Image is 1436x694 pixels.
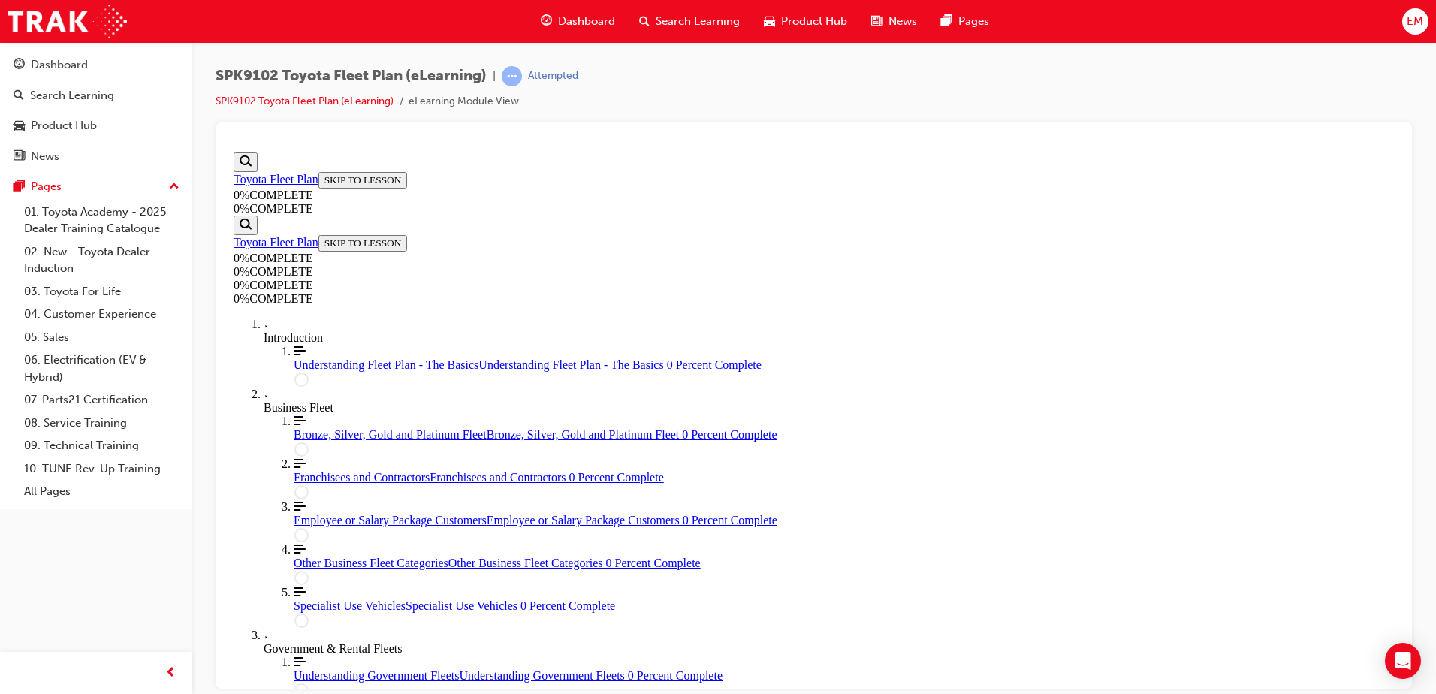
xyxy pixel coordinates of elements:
[627,6,752,37] a: search-iconSearch Learning
[6,143,186,170] a: News
[493,68,496,85] span: |
[66,397,1166,424] a: Other Business Fleet Categories 0 Percent Complete
[8,5,127,38] img: Trak
[941,12,952,31] span: pages-icon
[6,105,205,119] div: 0 % COMPLETE
[66,282,259,294] span: Bronze, Silver, Gold and Platinum Fleet
[6,146,1166,159] div: 0 % COMPLETE
[14,180,25,194] span: pages-icon
[18,240,186,280] a: 02. New - Toyota Dealer Induction
[36,268,1166,482] div: Course Section for Business Fleet , with 5 Lessons
[18,280,186,303] a: 03. Toyota For Life
[1407,13,1423,30] span: EM
[18,412,186,435] a: 08. Service Training
[871,12,882,31] span: news-icon
[221,410,473,423] span: Other Business Fleet Categories 0 Percent Complete
[6,48,186,173] button: DashboardSearch LearningProduct HubNews
[541,12,552,31] span: guage-icon
[18,480,186,503] a: All Pages
[66,509,1166,536] a: Understanding Government Fleets 0 Percent Complete
[6,173,186,201] button: Pages
[36,496,1166,509] div: Government & Rental Fleets
[6,69,30,89] button: Show Search Bar
[36,509,1166,595] div: Course Section for Government & Rental Fleets, with 2 Lessons
[18,349,186,388] a: 06. Electrification (EV & Hybrid)
[66,268,1166,295] a: Bronze, Silver, Gold and Platinum Fleet 0 Percent Complete
[6,6,30,26] button: Show Search Bar
[36,241,1166,268] div: Toggle Business Fleet Section
[36,255,1166,268] div: Business Fleet
[36,198,1166,241] div: Course Section for Introduction, with 1 Lessons
[1385,643,1421,679] div: Open Intercom Messenger
[752,6,859,37] a: car-iconProduct Hub
[30,87,114,104] div: Search Learning
[14,89,24,103] span: search-icon
[251,212,534,225] span: Understanding Fleet Plan - The Basics 0 Percent Complete
[36,171,1166,198] div: Toggle Introduction Section
[31,117,97,134] div: Product Hub
[6,42,1166,56] div: 0 % COMPLETE
[216,68,487,85] span: SPK9102 Toyota Fleet Plan (eLearning)
[6,6,1166,69] section: Course Information
[18,388,186,412] a: 07. Parts21 Certification
[6,132,1166,146] div: 0 % COMPLETE
[66,198,1166,225] a: Understanding Fleet Plan - The Basics 0 Percent Complete
[6,56,1166,69] div: 0 % COMPLETE
[231,523,495,536] span: Understanding Government Fleets 0 Percent Complete
[502,66,522,86] span: learningRecordVerb_ATTEMPT-icon
[66,354,1166,381] a: Employee or Salary Package Customers 0 Percent Complete
[66,212,251,225] span: Understanding Fleet Plan - The Basics
[18,303,186,326] a: 04. Customer Experience
[36,185,1166,198] div: Introduction
[6,89,91,102] a: Toyota Fleet Plan
[259,282,550,294] span: Bronze, Silver, Gold and Platinum Fleet 0 Percent Complete
[18,326,186,349] a: 05. Sales
[558,13,615,30] span: Dashboard
[66,439,1166,466] a: Specialist Use Vehicles 0 Percent Complete
[31,178,62,195] div: Pages
[14,119,25,133] span: car-icon
[528,69,578,83] div: Attempted
[6,82,186,110] a: Search Learning
[66,324,202,337] span: Franchisees and Contractors
[6,112,186,140] a: Product Hub
[929,6,1001,37] a: pages-iconPages
[259,367,550,380] span: Employee or Salary Package Customers 0 Percent Complete
[6,119,205,132] div: 0 % COMPLETE
[91,89,180,105] button: SKIP TO LESSON
[1402,8,1428,35] button: EM
[66,523,231,536] span: Understanding Government Fleets
[66,367,259,380] span: Employee or Salary Package Customers
[781,13,847,30] span: Product Hub
[169,177,179,197] span: up-icon
[859,6,929,37] a: news-iconNews
[409,93,519,110] li: eLearning Module View
[958,13,989,30] span: Pages
[31,148,59,165] div: News
[656,13,740,30] span: Search Learning
[14,150,25,164] span: news-icon
[66,410,221,423] span: Other Business Fleet Categories
[36,482,1166,509] div: Toggle Government & Rental Fleets Section
[6,51,186,79] a: Dashboard
[18,201,186,240] a: 01. Toyota Academy - 2025 Dealer Training Catalogue
[66,311,1166,338] a: Franchisees and Contractors 0 Percent Complete
[216,95,394,107] a: SPK9102 Toyota Fleet Plan (eLearning)
[18,434,186,457] a: 09. Technical Training
[14,59,25,72] span: guage-icon
[31,56,88,74] div: Dashboard
[202,324,436,337] span: Franchisees and Contractors 0 Percent Complete
[178,453,388,466] span: Specialist Use Vehicles 0 Percent Complete
[764,12,775,31] span: car-icon
[888,13,917,30] span: News
[91,26,180,42] button: SKIP TO LESSON
[6,26,91,39] a: Toyota Fleet Plan
[529,6,627,37] a: guage-iconDashboard
[165,664,176,683] span: prev-icon
[639,12,650,31] span: search-icon
[66,453,178,466] span: Specialist Use Vehicles
[6,69,205,132] section: Course Information
[18,457,186,481] a: 10. TUNE Rev-Up Training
